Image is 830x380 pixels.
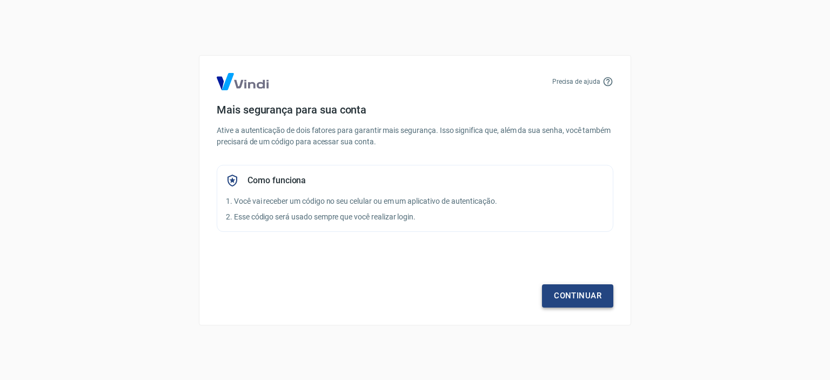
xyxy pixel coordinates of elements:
[217,125,613,148] p: Ative a autenticação de dois fatores para garantir mais segurança. Isso significa que, além da su...
[226,196,604,207] p: 1. Você vai receber um código no seu celular ou em um aplicativo de autenticação.
[552,77,600,86] p: Precisa de ajuda
[226,211,604,223] p: 2. Esse código será usado sempre que você realizar login.
[217,73,269,90] img: Logo Vind
[542,284,613,307] a: Continuar
[217,103,613,116] h4: Mais segurança para sua conta
[247,175,306,186] h5: Como funciona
